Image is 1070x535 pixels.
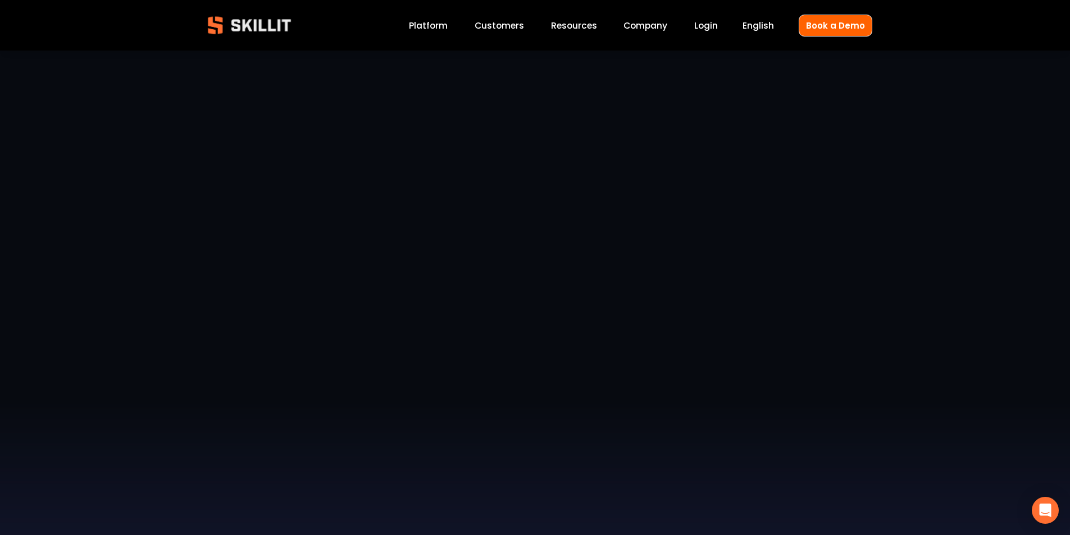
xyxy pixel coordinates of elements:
[694,18,718,33] a: Login
[198,127,872,506] iframe: Jack Nix Full Interview Skillit Testimonial
[623,18,667,33] a: Company
[743,18,774,33] div: language picker
[198,8,300,42] img: Skillit
[409,18,448,33] a: Platform
[743,19,774,32] span: English
[1032,497,1059,524] div: Open Intercom Messenger
[551,19,597,32] span: Resources
[799,15,872,36] a: Book a Demo
[551,18,597,33] a: folder dropdown
[475,18,524,33] a: Customers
